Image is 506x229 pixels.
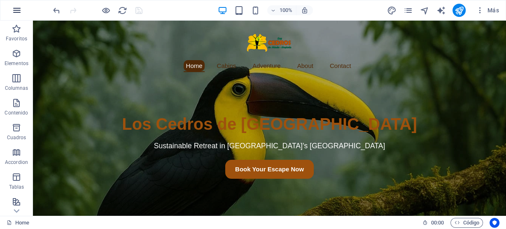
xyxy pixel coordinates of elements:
p: Sustainable Retreat in [GEOGRAPHIC_DATA]’s [GEOGRAPHIC_DATA] [89,120,384,131]
button: Más [472,4,502,17]
span: 00 00 [431,218,444,228]
a: Haz clic para cancelar la selección y doble clic para abrir páginas [7,218,29,228]
span: Más [476,6,499,14]
p: Favoritos [6,35,27,42]
button: 100% [267,5,296,15]
button: pages [403,5,413,15]
button: reload [117,5,127,15]
span: Código [454,218,479,228]
i: Páginas (Ctrl+Alt+S) [403,6,413,15]
button: design [387,5,396,15]
button: publish [452,4,466,17]
h6: Tiempo de la sesión [422,218,444,228]
p: Accordion [5,159,28,166]
button: Código [450,218,483,228]
p: Contenido [5,110,28,116]
i: AI Writer [436,6,446,15]
button: navigator [420,5,429,15]
span: : [437,220,438,226]
button: text_generator [436,5,446,15]
button: undo [51,5,61,15]
button: Usercentrics [490,218,499,228]
h1: Los Cedros de [GEOGRAPHIC_DATA] [89,91,384,116]
p: Elementos [5,60,28,67]
h6: 100% [280,5,293,15]
i: Al redimensionar, ajustar el nivel de zoom automáticamente para ajustarse al dispositivo elegido. [301,7,308,14]
p: Columnas [5,85,28,91]
p: Tablas [9,184,24,190]
i: Publicar [455,6,464,15]
i: Navegador [420,6,429,15]
p: Cuadros [7,134,26,141]
button: Open booking modal [192,139,281,159]
i: Diseño (Ctrl+Alt+Y) [387,6,396,15]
